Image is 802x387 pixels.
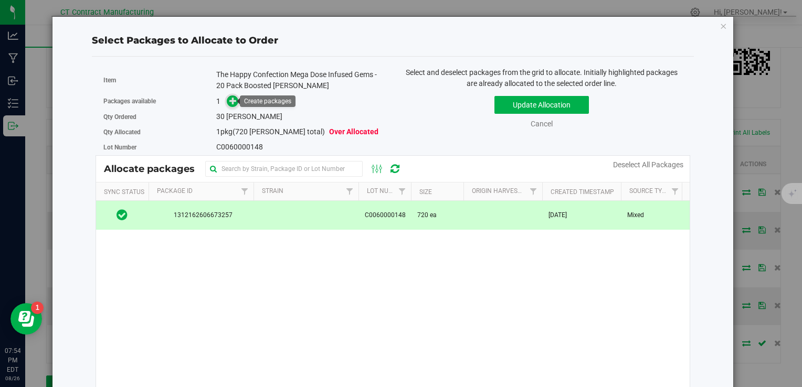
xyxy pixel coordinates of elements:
a: Filter [341,182,358,200]
span: 720 ea [417,210,437,220]
a: Package Id [157,187,193,195]
span: C0060000148 [365,210,406,220]
label: Packages available [103,96,216,106]
span: Mixed [627,210,644,220]
iframe: Resource center [10,303,42,335]
a: Lot Number [367,187,405,195]
span: [DATE] [548,210,567,220]
label: Qty Allocated [103,127,216,137]
a: Deselect All Packages [613,160,683,169]
span: 30 [216,112,225,121]
div: Create packages [244,98,291,105]
a: Origin Harvests [472,187,525,195]
a: Created Timestamp [551,188,614,196]
a: Filter [394,182,411,200]
a: Sync Status [104,188,144,196]
iframe: Resource center unread badge [31,302,44,314]
label: Qty Ordered [103,112,216,122]
a: Size [419,188,432,196]
label: Lot Number [103,143,216,152]
a: Source Type [629,187,670,195]
span: Select and deselect packages from the grid to allocate. Initially highlighted packages are alread... [406,68,678,88]
a: Filter [525,182,542,200]
span: C0060000148 [216,143,263,151]
a: Cancel [531,120,553,128]
a: Strain [262,187,283,195]
span: In Sync [117,208,128,222]
span: [PERSON_NAME] [226,112,282,121]
span: (720 [PERSON_NAME] total) [233,127,325,136]
a: Filter [667,182,684,200]
span: 1 [216,97,220,105]
span: Allocate packages [104,163,205,175]
button: Update Allocation [494,96,589,114]
a: Filter [236,182,254,200]
label: Item [103,76,216,85]
span: 1312162606673257 [155,210,247,220]
div: Select Packages to Allocate to Order [92,34,694,48]
div: The Happy Confection Mega Dose Infused Gems - 20 Pack Boosted [PERSON_NAME] [216,69,385,91]
span: 1 [216,127,220,136]
span: pkg [216,127,378,136]
input: Search by Strain, Package ID or Lot Number [205,161,363,177]
span: Over Allocated [329,127,378,136]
